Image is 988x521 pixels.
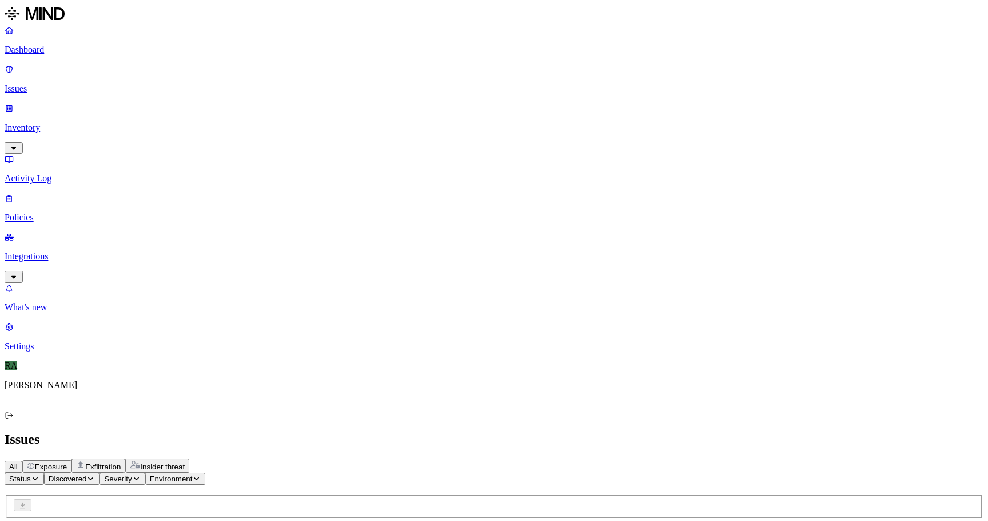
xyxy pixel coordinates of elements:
p: What's new [5,302,983,313]
a: Activity Log [5,154,983,184]
span: Severity [104,475,132,483]
p: Inventory [5,123,983,133]
a: MIND [5,5,983,25]
span: RA [5,361,17,370]
p: Activity Log [5,173,983,184]
p: Policies [5,212,983,223]
a: Integrations [5,232,983,281]
p: Settings [5,341,983,352]
span: Discovered [49,475,87,483]
p: Integrations [5,251,983,262]
p: Dashboard [5,45,983,55]
span: All [9,463,18,471]
h2: Issues [5,432,983,447]
a: Dashboard [5,25,983,55]
a: Issues [5,64,983,94]
span: Status [9,475,31,483]
span: Environment [150,475,193,483]
p: Issues [5,84,983,94]
span: Exposure [35,463,67,471]
a: Policies [5,193,983,223]
img: MIND [5,5,65,23]
span: Insider threat [140,463,185,471]
a: What's new [5,283,983,313]
a: Inventory [5,103,983,152]
a: Settings [5,322,983,352]
span: Exfiltration [85,463,121,471]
